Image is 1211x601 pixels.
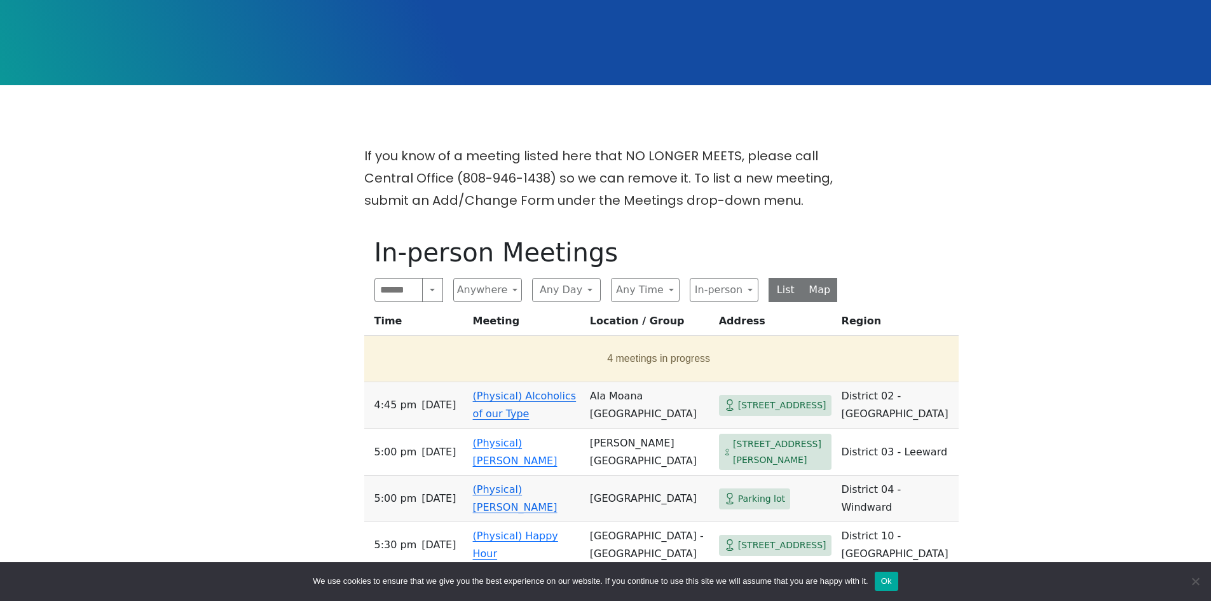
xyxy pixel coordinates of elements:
[837,522,959,569] td: District 10 - [GEOGRAPHIC_DATA]
[364,312,468,336] th: Time
[837,312,959,336] th: Region
[875,572,898,591] button: Ok
[374,490,417,508] span: 5:00 PM
[374,536,417,554] span: 5:30 PM
[585,429,714,476] td: [PERSON_NAME][GEOGRAPHIC_DATA]
[837,382,959,429] td: District 02 - [GEOGRAPHIC_DATA]
[738,397,826,413] span: [STREET_ADDRESS]
[473,437,558,467] a: (Physical) [PERSON_NAME]
[374,278,423,302] input: Search
[364,145,847,212] p: If you know of a meeting listed here that NO LONGER MEETS, please call Central Office (808-946-14...
[468,312,585,336] th: Meeting
[374,237,837,268] h1: In-person Meetings
[714,312,837,336] th: Address
[374,396,417,414] span: 4:45 PM
[422,278,442,302] button: Search
[733,436,826,467] span: [STREET_ADDRESS][PERSON_NAME]
[1189,575,1201,588] span: No
[421,396,456,414] span: [DATE]
[473,530,558,560] a: (Physical) Happy Hour
[473,390,577,420] a: (Physical) Alcoholics of our Type
[421,536,456,554] span: [DATE]
[374,443,417,461] span: 5:00 PM
[837,476,959,522] td: District 04 - Windward
[802,278,837,302] button: Map
[585,382,714,429] td: Ala Moana [GEOGRAPHIC_DATA]
[453,278,522,302] button: Anywhere
[738,537,826,553] span: [STREET_ADDRESS]
[421,443,456,461] span: [DATE]
[738,491,785,507] span: Parking lot
[473,483,558,513] a: (Physical) [PERSON_NAME]
[532,278,601,302] button: Any Day
[369,341,948,376] button: 4 meetings in progress
[585,522,714,569] td: [GEOGRAPHIC_DATA] - [GEOGRAPHIC_DATA]
[585,312,714,336] th: Location / Group
[769,278,804,302] button: List
[611,278,680,302] button: Any Time
[421,490,456,508] span: [DATE]
[313,575,868,588] span: We use cookies to ensure that we give you the best experience on our website. If you continue to ...
[837,429,959,476] td: District 03 - Leeward
[690,278,758,302] button: In-person
[585,476,714,522] td: [GEOGRAPHIC_DATA]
